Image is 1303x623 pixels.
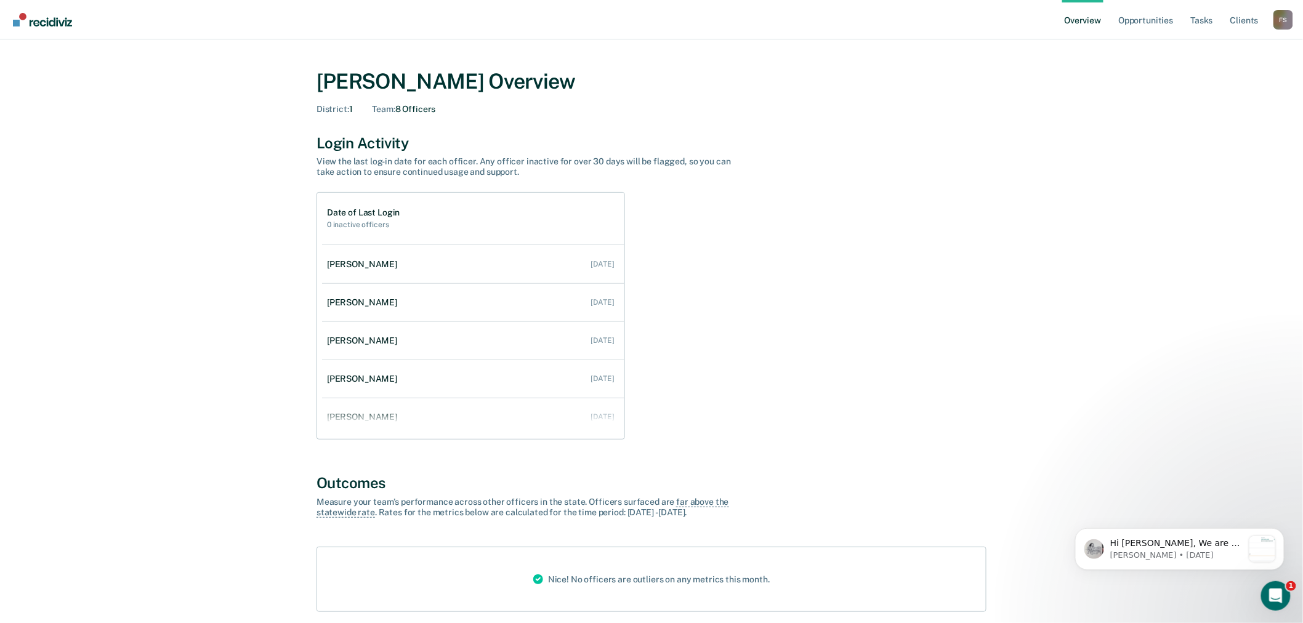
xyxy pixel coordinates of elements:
a: [PERSON_NAME] [DATE] [322,400,624,435]
div: [PERSON_NAME] [327,374,402,384]
div: [PERSON_NAME] [327,412,402,422]
div: View the last log-in date for each officer. Any officer inactive for over 30 days will be flagged... [317,156,748,177]
div: Outcomes [317,474,986,492]
span: far above the statewide rate [317,497,729,518]
div: Measure your team’s performance across other officer s in the state. Officer s surfaced are . Rat... [317,497,748,518]
a: [PERSON_NAME] [DATE] [322,361,624,396]
div: 8 Officers [373,104,436,115]
h2: 0 inactive officers [327,220,400,229]
div: [PERSON_NAME] [327,336,402,346]
img: Recidiviz [13,13,72,26]
iframe: Intercom notifications message [1057,504,1303,590]
div: 1 [317,104,353,115]
div: [DATE] [591,336,615,345]
div: [PERSON_NAME] Overview [317,69,986,94]
div: Login Activity [317,134,986,152]
span: District : [317,104,349,114]
h1: Date of Last Login [327,207,400,218]
div: Nice! No officers are outliers on any metrics this month. [523,547,780,611]
a: [PERSON_NAME] [DATE] [322,285,624,320]
button: Profile dropdown button [1273,10,1293,30]
div: [PERSON_NAME] [327,297,402,308]
iframe: Intercom live chat [1261,581,1291,611]
span: Team : [373,104,395,114]
div: [DATE] [591,412,615,421]
div: [DATE] [591,260,615,268]
span: 1 [1286,581,1296,591]
span: Hi [PERSON_NAME], We are so excited to announce a brand new feature: AI case note search! 📣 Findi... [54,34,187,350]
div: [PERSON_NAME] [327,259,402,270]
a: [PERSON_NAME] [DATE] [322,247,624,282]
p: Message from Kim, sent 2w ago [54,46,187,57]
div: F S [1273,10,1293,30]
div: [DATE] [591,298,615,307]
div: [DATE] [591,374,615,383]
a: [PERSON_NAME] [DATE] [322,323,624,358]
